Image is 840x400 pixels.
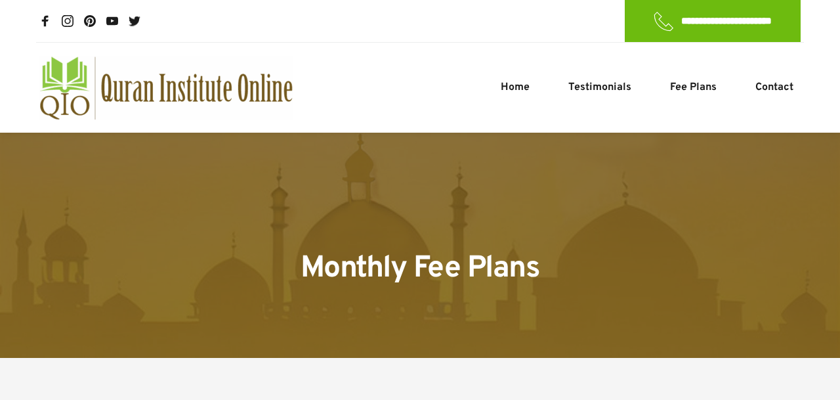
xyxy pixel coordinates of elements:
[755,79,793,95] span: Contact
[752,79,797,95] a: Contact
[565,79,635,95] a: Testimonials
[301,250,540,288] span: Monthly Fee Plans
[39,56,293,120] a: quran-institute-online-australia
[667,79,720,95] a: Fee Plans
[497,79,533,95] a: Home
[568,79,631,95] span: Testimonials
[501,79,530,95] span: Home
[670,79,717,95] span: Fee Plans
